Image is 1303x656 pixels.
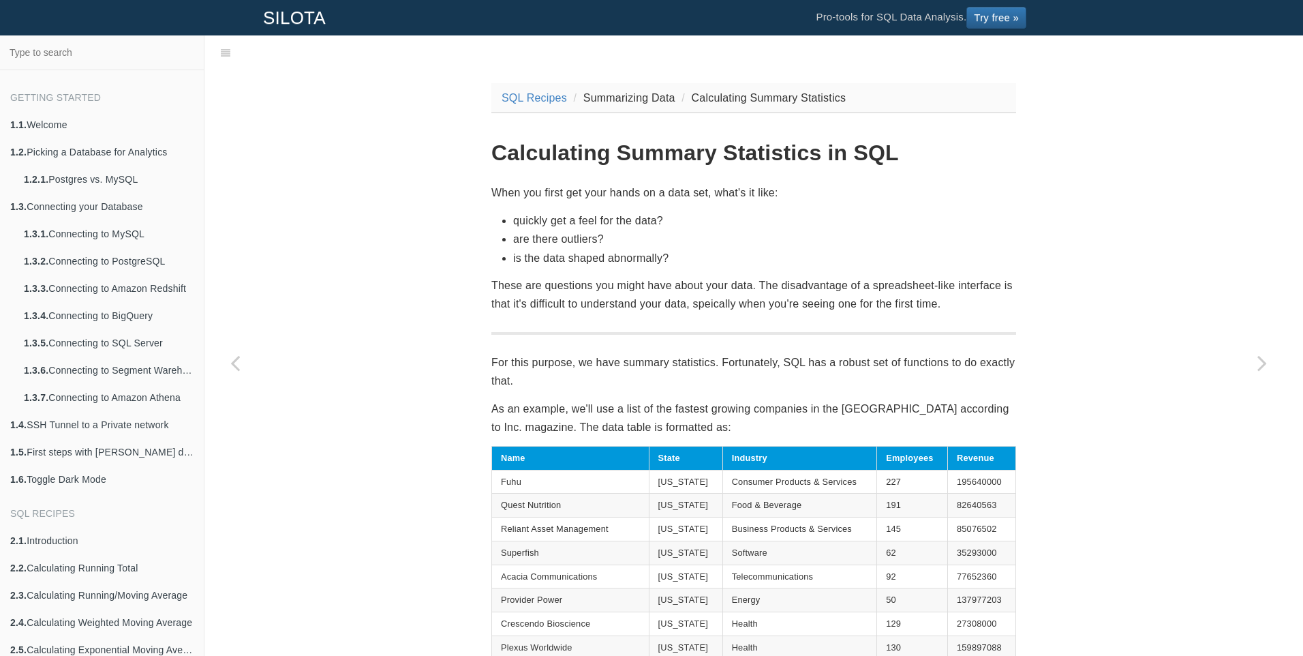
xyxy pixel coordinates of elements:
a: Next page: Calculating Summaries with Histogram Frequency Distributions [1231,70,1293,656]
td: [US_STATE] [649,518,722,541]
a: 1.3.5.Connecting to SQL Server [14,329,204,357]
p: For this purpose, we have summary statistics. Fortunately, SQL has a robust set of functions to d... [491,353,1016,390]
td: [US_STATE] [649,470,722,494]
b: 1.3.1. [24,228,48,239]
a: Try free » [966,7,1026,29]
li: Calculating Summary Statistics [678,89,846,107]
b: 2.4. [10,617,27,628]
b: 1.3.3. [24,283,48,294]
td: 82640563 [947,494,1015,518]
b: 2.5. [10,644,27,655]
b: 1.5. [10,447,27,458]
td: Consumer Products & Services [722,470,877,494]
td: [US_STATE] [649,494,722,518]
input: Type to search [4,40,200,65]
li: Pro-tools for SQL Data Analysis. [802,1,1040,35]
b: 1.3.5. [24,338,48,348]
b: 1.2.1. [24,174,48,185]
td: Superfish [492,541,649,565]
td: [US_STATE] [649,565,722,588]
td: 27308000 [947,612,1015,636]
b: 1.1. [10,119,27,130]
td: Provider Power [492,588,649,612]
td: [US_STATE] [649,612,722,636]
b: 1.2. [10,147,27,158]
td: 35293000 [947,541,1015,565]
td: Crescendo Bioscience [492,612,649,636]
td: Software [722,541,877,565]
a: Previous page: Calculating Percentage (%) of Total Sum [204,70,266,656]
td: Fuhu [492,470,649,494]
td: [US_STATE] [649,588,722,612]
td: 85076502 [947,518,1015,541]
b: 1.3.6. [24,365,48,376]
b: 1.3.4. [24,310,48,321]
th: Name [492,446,649,470]
b: 1.4. [10,419,27,430]
td: 195640000 [947,470,1015,494]
th: Employees [877,446,948,470]
b: 1.3.2. [24,256,48,267]
a: 1.3.4.Connecting to BigQuery [14,302,204,329]
th: Industry [722,446,877,470]
a: 1.3.6.Connecting to Segment Warehouse [14,357,204,384]
b: 2.1. [10,535,27,546]
a: 1.3.3.Connecting to Amazon Redshift [14,275,204,302]
b: 2.2. [10,563,27,573]
p: When you first get your hands on a data set, what's it like: [491,183,1016,202]
td: Telecommunications [722,565,877,588]
td: Reliant Asset Management [492,518,649,541]
li: quickly get a feel for the data? [513,211,1016,230]
td: [US_STATE] [649,541,722,565]
b: 2.3. [10,590,27,601]
a: 1.3.7.Connecting to Amazon Athena [14,384,204,411]
td: Quest Nutrition [492,494,649,518]
td: Energy [722,588,877,612]
b: 1.3.7. [24,392,48,403]
a: 1.2.1.Postgres vs. MySQL [14,166,204,193]
td: Acacia Communications [492,565,649,588]
li: is the data shaped abnormally? [513,249,1016,267]
td: Business Products & Services [722,518,877,541]
td: 77652360 [947,565,1015,588]
b: 1.6. [10,474,27,485]
td: 145 [877,518,948,541]
b: 1.3. [10,201,27,212]
a: SILOTA [253,1,336,35]
td: 137977203 [947,588,1015,612]
td: 129 [877,612,948,636]
th: State [649,446,722,470]
li: Summarizing Data [570,89,675,107]
h1: Calculating Summary Statistics in SQL [491,141,1016,165]
td: Food & Beverage [722,494,877,518]
p: As an example, we'll use a list of the fastest growing companies in the [GEOGRAPHIC_DATA] accordi... [491,400,1016,436]
p: These are questions you might have about your data. The disadvantage of a spreadsheet-like interf... [491,276,1016,313]
td: 62 [877,541,948,565]
th: Revenue [947,446,1015,470]
li: are there outliers? [513,230,1016,248]
td: 227 [877,470,948,494]
a: 1.3.1.Connecting to MySQL [14,220,204,248]
td: 92 [877,565,948,588]
td: 50 [877,588,948,612]
a: 1.3.2.Connecting to PostgreSQL [14,248,204,275]
td: 191 [877,494,948,518]
td: Health [722,612,877,636]
a: SQL Recipes [502,92,567,104]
